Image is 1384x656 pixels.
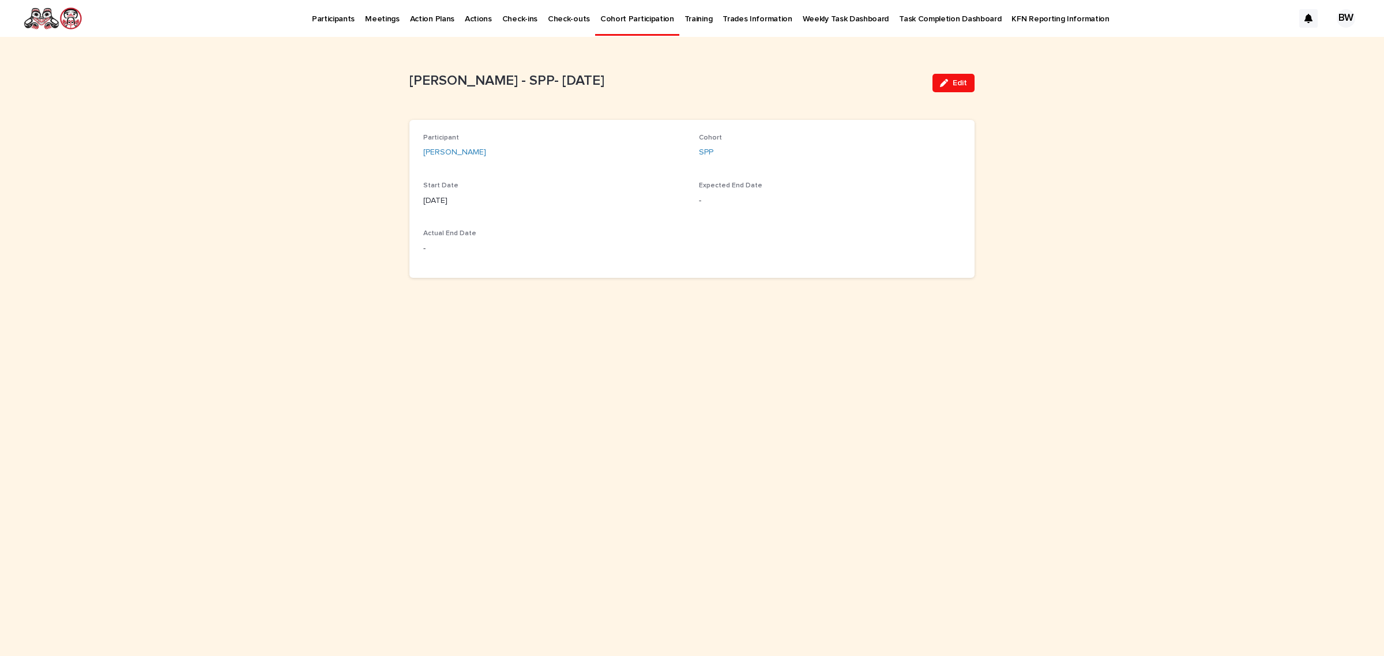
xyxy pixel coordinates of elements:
img: rNyI97lYS1uoOg9yXW8k [23,7,82,30]
p: [DATE] [423,195,685,207]
p: - [699,195,961,207]
p: [PERSON_NAME] - SPP- [DATE] [409,73,923,89]
span: Cohort [699,134,722,141]
p: - [423,243,685,255]
a: [PERSON_NAME] [423,146,486,159]
span: Actual End Date [423,230,476,237]
div: BW [1337,9,1355,28]
span: Start Date [423,182,458,189]
a: SPP [699,146,713,159]
span: Participant [423,134,459,141]
button: Edit [932,74,975,92]
span: Edit [953,79,967,87]
span: Expected End Date [699,182,762,189]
